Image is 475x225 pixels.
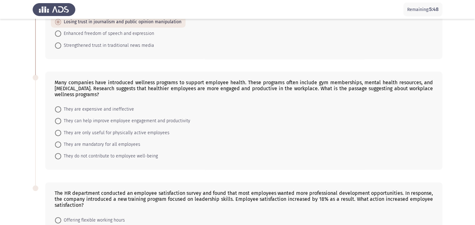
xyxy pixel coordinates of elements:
span: Enhanced freedom of speech and expression [61,30,154,37]
span: Losing trust in journalism and public opinion manipulation [61,18,181,26]
span: They are expensive and ineffective [61,106,134,113]
img: Assess Talent Management logo [33,1,75,18]
span: They do not contribute to employee well-being [61,152,158,160]
div: The HR department conducted an employee satisfaction survey and found that most employees wanted ... [55,190,433,208]
span: Strengthened trust in traditional news media [61,42,154,49]
p: Remaining: [407,6,439,14]
span: Offering flexible working hours [61,217,125,224]
span: 5:48 [429,6,439,12]
span: They are mandatory for all employees [61,141,140,148]
span: They are only useful for physically active employees [61,129,170,137]
div: Many companies have introduced wellness programs to support employee health. These programs often... [55,80,433,97]
span: They can help improve employee engagement and productivity [61,117,190,125]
